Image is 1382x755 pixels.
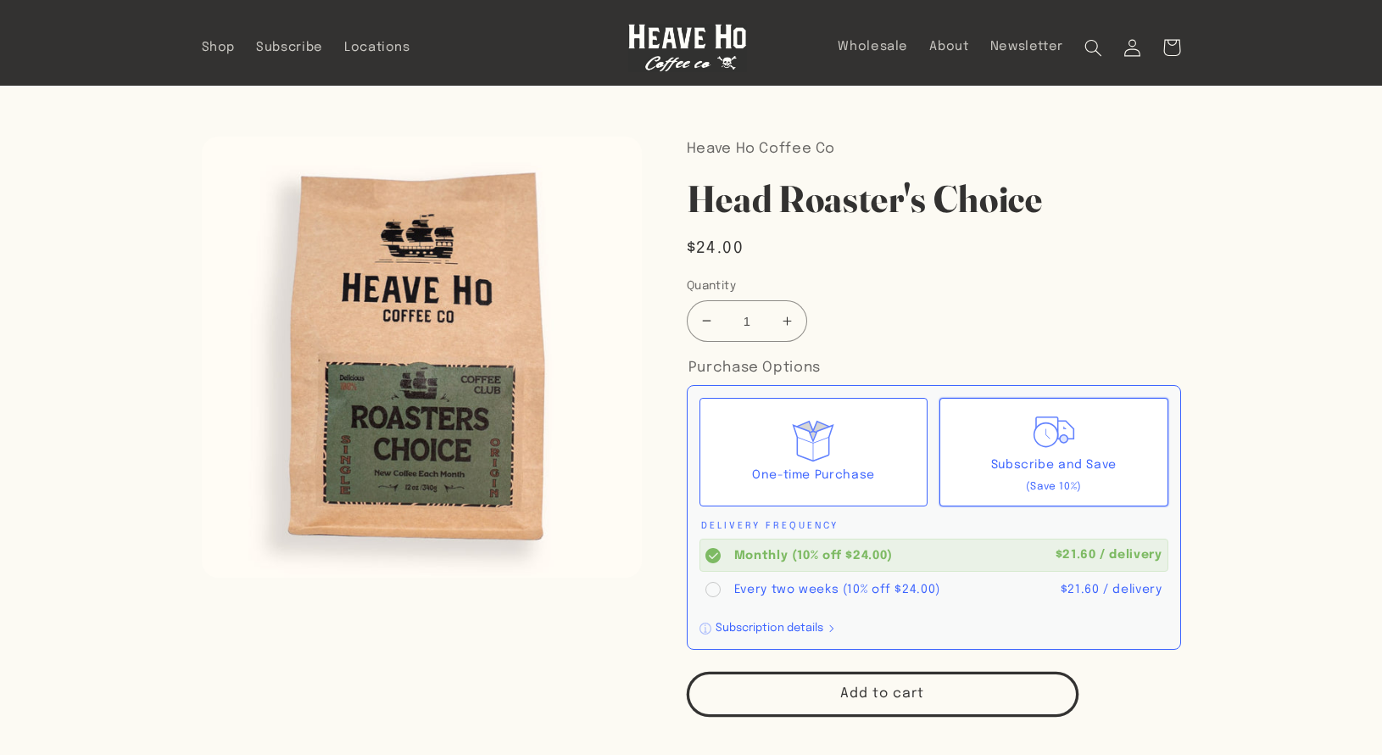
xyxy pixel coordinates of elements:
[687,672,1078,717] button: Add to cart
[716,623,823,634] div: Subscription details
[929,39,968,55] span: About
[734,547,1049,564] div: Monthly (10% off $24.00)
[202,40,236,56] span: Shop
[979,28,1074,65] a: Newsletter
[687,175,1181,223] h1: Head Roaster's Choice
[1026,482,1082,492] span: (Save 10%)
[687,237,744,260] span: $24.00
[919,28,979,65] a: About
[344,40,410,56] span: Locations
[699,518,840,534] legend: Delivery Frequency
[752,465,875,486] div: One-time Purchase
[202,137,643,578] media-gallery: Gallery Viewer
[1061,584,1100,596] span: $21.60
[699,620,836,637] button: Subscription details
[828,28,919,65] a: Wholesale
[1074,28,1113,67] summary: Search
[333,29,421,66] a: Locations
[246,29,334,66] a: Subscribe
[191,29,246,66] a: Shop
[1103,584,1162,596] span: / delivery
[687,137,1181,162] p: Heave Ho Coffee Co
[628,24,747,72] img: Heave Ho Coffee Co
[687,355,822,381] legend: Purchase Options
[734,581,1054,598] div: Every two weeks (10% off $24.00)
[1056,549,1096,561] span: $21.60
[1100,549,1162,561] span: / delivery
[256,40,323,56] span: Subscribe
[990,39,1063,55] span: Newsletter
[838,39,908,55] span: Wholesale
[991,459,1117,471] span: Subscribe and Save
[687,277,1017,294] label: Quantity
